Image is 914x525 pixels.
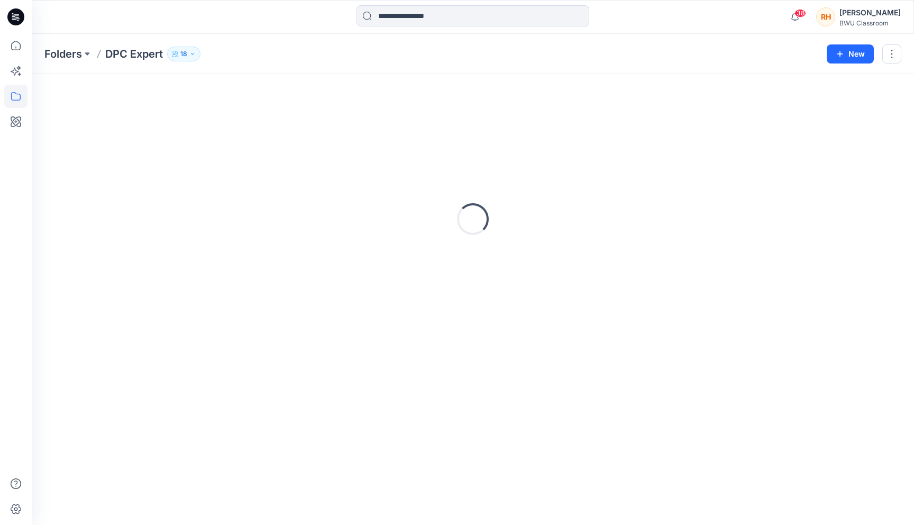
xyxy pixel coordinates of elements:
[167,47,200,61] button: 18
[816,7,835,26] div: RH
[180,48,187,60] p: 18
[44,47,82,61] a: Folders
[839,6,901,19] div: [PERSON_NAME]
[105,47,163,61] p: DPC Expert
[827,44,874,64] button: New
[839,19,901,27] div: BWU Classroom
[794,9,806,17] span: 38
